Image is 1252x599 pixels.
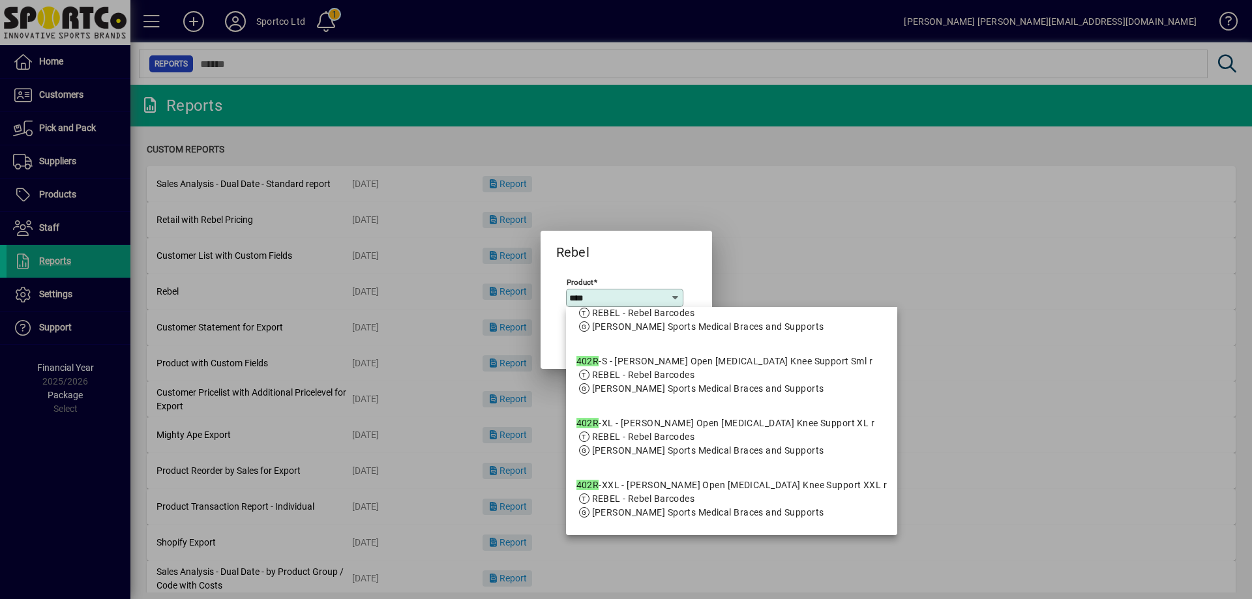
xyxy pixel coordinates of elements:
h2: Rebel [541,231,605,263]
span: REBEL - Rebel Barcodes [592,308,695,318]
span: REBEL - Rebel Barcodes [592,370,695,380]
span: [PERSON_NAME] Sports Medical Braces and Supports [592,321,824,332]
em: 402R [576,480,599,490]
mat-option: 402R-XL - McDavid Open Patella Knee Support XL r [566,406,898,468]
div: -S - [PERSON_NAME] Open [MEDICAL_DATA] Knee Support Sml r [576,355,873,368]
mat-label: Product [567,277,593,286]
mat-option: 402R-S - McDavid Open Patella Knee Support Sml r [566,344,898,406]
em: 402R [576,356,599,366]
span: [PERSON_NAME] Sports Medical Braces and Supports [592,445,824,456]
mat-option: 402R-XXL - McDavid Open Patella Knee Support XXL r [566,468,898,530]
span: REBEL - Rebel Barcodes [592,493,695,504]
em: 402R [576,418,599,428]
span: REBEL - Rebel Barcodes [592,431,695,442]
mat-option: 402R-L - McDavid Open Patella Knee Support Lge r [566,282,898,344]
span: [PERSON_NAME] Sports Medical Braces and Supports [592,507,824,518]
div: -XXL - [PERSON_NAME] Open [MEDICAL_DATA] Knee Support XXL r [576,478,887,492]
div: -XL - [PERSON_NAME] Open [MEDICAL_DATA] Knee Support XL r [576,416,875,430]
span: [PERSON_NAME] Sports Medical Braces and Supports [592,383,824,394]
